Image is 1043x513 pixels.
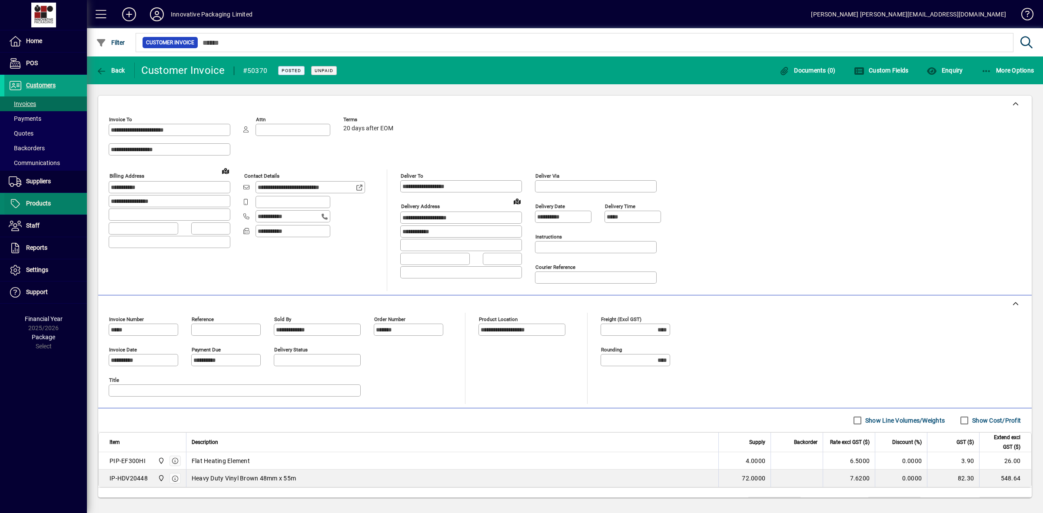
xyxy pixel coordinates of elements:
[605,203,635,209] mat-label: Delivery time
[892,437,922,447] span: Discount (%)
[192,457,250,465] span: Flat Heating Element
[4,141,87,156] a: Backorders
[535,234,562,240] mat-label: Instructions
[96,39,125,46] span: Filter
[9,145,45,152] span: Backorders
[109,316,144,322] mat-label: Invoice number
[601,316,641,322] mat-label: Freight (excl GST)
[26,178,51,185] span: Suppliers
[109,377,119,383] mat-label: Title
[4,126,87,141] a: Quotes
[927,497,980,508] td: GST exclusive
[510,194,524,208] a: View on map
[32,334,55,341] span: Package
[777,63,838,78] button: Documents (0)
[171,7,252,21] div: Innovative Packaging Limited
[4,53,87,74] a: POS
[94,35,127,50] button: Filter
[875,452,927,470] td: 0.0000
[4,156,87,170] a: Communications
[110,474,148,483] div: IP-HDV20448
[87,63,135,78] app-page-header-button: Back
[274,316,291,322] mat-label: Sold by
[927,470,979,487] td: 82.30
[864,416,945,425] label: Show Line Volumes/Weights
[742,474,765,483] span: 72.0000
[26,60,38,66] span: POS
[9,100,36,107] span: Invoices
[979,452,1031,470] td: 26.00
[830,437,870,447] span: Rate excl GST ($)
[4,215,87,237] a: Staff
[807,497,868,508] td: Freight (excl GST)
[9,159,60,166] span: Communications
[343,117,395,122] span: Terms
[25,315,63,322] span: Financial Year
[979,470,1031,487] td: 548.64
[156,473,166,483] span: Innovative Packaging
[924,63,965,78] button: Enquiry
[746,457,766,465] span: 4.0000
[4,193,87,215] a: Products
[192,437,218,447] span: Description
[146,38,194,47] span: Customer Invoice
[852,63,911,78] button: Custom Fields
[26,200,51,207] span: Products
[315,68,333,73] span: Unpaid
[343,125,393,132] span: 20 days after EOM
[4,30,87,52] a: Home
[535,264,575,270] mat-label: Courier Reference
[26,37,42,44] span: Home
[96,67,125,74] span: Back
[9,115,41,122] span: Payments
[26,288,48,295] span: Support
[479,316,518,322] mat-label: Product location
[4,259,87,281] a: Settings
[26,266,48,273] span: Settings
[26,82,56,89] span: Customers
[4,96,87,111] a: Invoices
[868,497,920,508] td: 0.00
[875,470,927,487] td: 0.0000
[979,63,1036,78] button: More Options
[779,67,836,74] span: Documents (0)
[26,222,40,229] span: Staff
[748,497,801,508] td: 0.0720 M³
[4,237,87,259] a: Reports
[110,457,146,465] div: PIP-EF300HI
[749,437,765,447] span: Supply
[109,116,132,122] mat-label: Invoice To
[274,347,308,353] mat-label: Delivery status
[970,416,1021,425] label: Show Cost/Profit
[4,281,87,303] a: Support
[192,347,221,353] mat-label: Payment due
[980,497,1032,508] td: 574.64
[854,67,909,74] span: Custom Fields
[811,7,1006,21] div: [PERSON_NAME] [PERSON_NAME][EMAIL_ADDRESS][DOMAIN_NAME]
[9,130,33,137] span: Quotes
[927,67,963,74] span: Enquiry
[985,433,1020,452] span: Extend excl GST ($)
[927,452,979,470] td: 3.90
[696,497,748,508] td: Total Volume
[4,111,87,126] a: Payments
[192,474,296,483] span: Heavy Duty Vinyl Brown 48mm x 55m
[26,244,47,251] span: Reports
[4,171,87,192] a: Suppliers
[143,7,171,22] button: Profile
[374,316,405,322] mat-label: Order number
[94,63,127,78] button: Back
[115,7,143,22] button: Add
[535,203,565,209] mat-label: Delivery date
[219,164,233,178] a: View on map
[256,116,266,122] mat-label: Attn
[601,347,622,353] mat-label: Rounding
[981,67,1034,74] span: More Options
[192,316,214,322] mat-label: Reference
[401,173,423,179] mat-label: Deliver To
[110,437,120,447] span: Item
[282,68,301,73] span: Posted
[156,456,166,466] span: Innovative Packaging
[1015,2,1032,30] a: Knowledge Base
[109,347,137,353] mat-label: Invoice date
